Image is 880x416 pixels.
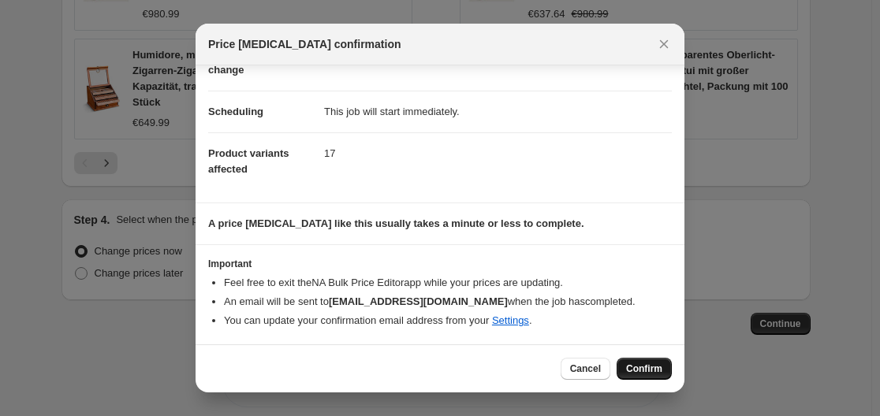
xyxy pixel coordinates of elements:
[617,358,672,380] button: Confirm
[324,132,672,174] dd: 17
[208,36,401,52] span: Price [MEDICAL_DATA] confirmation
[561,358,610,380] button: Cancel
[208,258,672,270] h3: Important
[324,91,672,132] dd: This job will start immediately.
[626,362,662,375] span: Confirm
[653,33,675,55] button: Close
[492,314,529,326] a: Settings
[208,217,584,229] b: A price [MEDICAL_DATA] like this usually takes a minute or less to complete.
[208,147,289,175] span: Product variants affected
[570,362,601,375] span: Cancel
[208,106,263,117] span: Scheduling
[224,275,672,291] li: Feel free to exit the NA Bulk Price Editor app while your prices are updating.
[224,313,672,329] li: You can update your confirmation email address from your .
[224,294,672,310] li: An email will be sent to when the job has completed .
[329,295,508,307] b: [EMAIL_ADDRESS][DOMAIN_NAME]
